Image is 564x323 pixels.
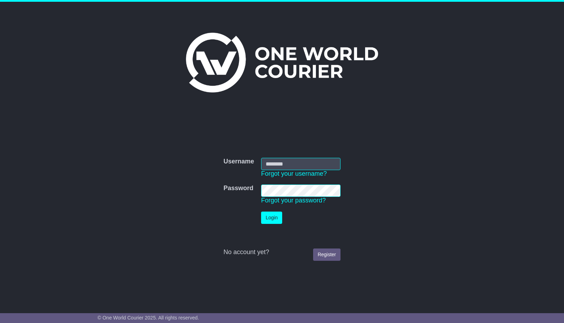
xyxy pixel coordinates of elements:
[261,170,327,177] a: Forgot your username?
[98,315,199,321] span: © One World Courier 2025. All rights reserved.
[313,248,341,261] a: Register
[223,248,341,256] div: No account yet?
[223,185,253,192] label: Password
[186,33,378,92] img: One World
[223,158,254,166] label: Username
[261,197,326,204] a: Forgot your password?
[261,212,282,224] button: Login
